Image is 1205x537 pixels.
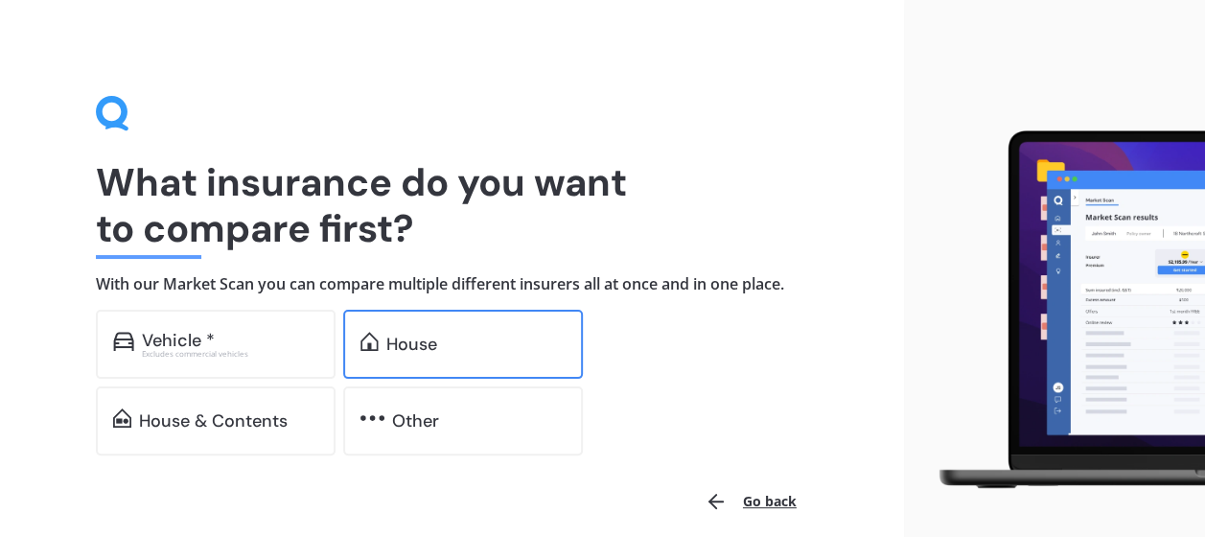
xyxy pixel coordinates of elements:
img: laptop.webp [919,123,1205,499]
div: Vehicle * [142,331,215,350]
img: home-and-contents.b802091223b8502ef2dd.svg [113,409,131,428]
img: other.81dba5aafe580aa69f38.svg [360,409,384,428]
img: car.f15378c7a67c060ca3f3.svg [113,332,134,351]
button: Go back [693,479,808,525]
img: home.91c183c226a05b4dc763.svg [360,332,379,351]
div: House & Contents [139,411,288,431]
h1: What insurance do you want to compare first? [96,159,808,251]
h4: With our Market Scan you can compare multiple different insurers all at once and in one place. [96,274,808,294]
div: House [386,335,437,354]
div: Other [392,411,439,431]
div: Excludes commercial vehicles [142,350,318,358]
